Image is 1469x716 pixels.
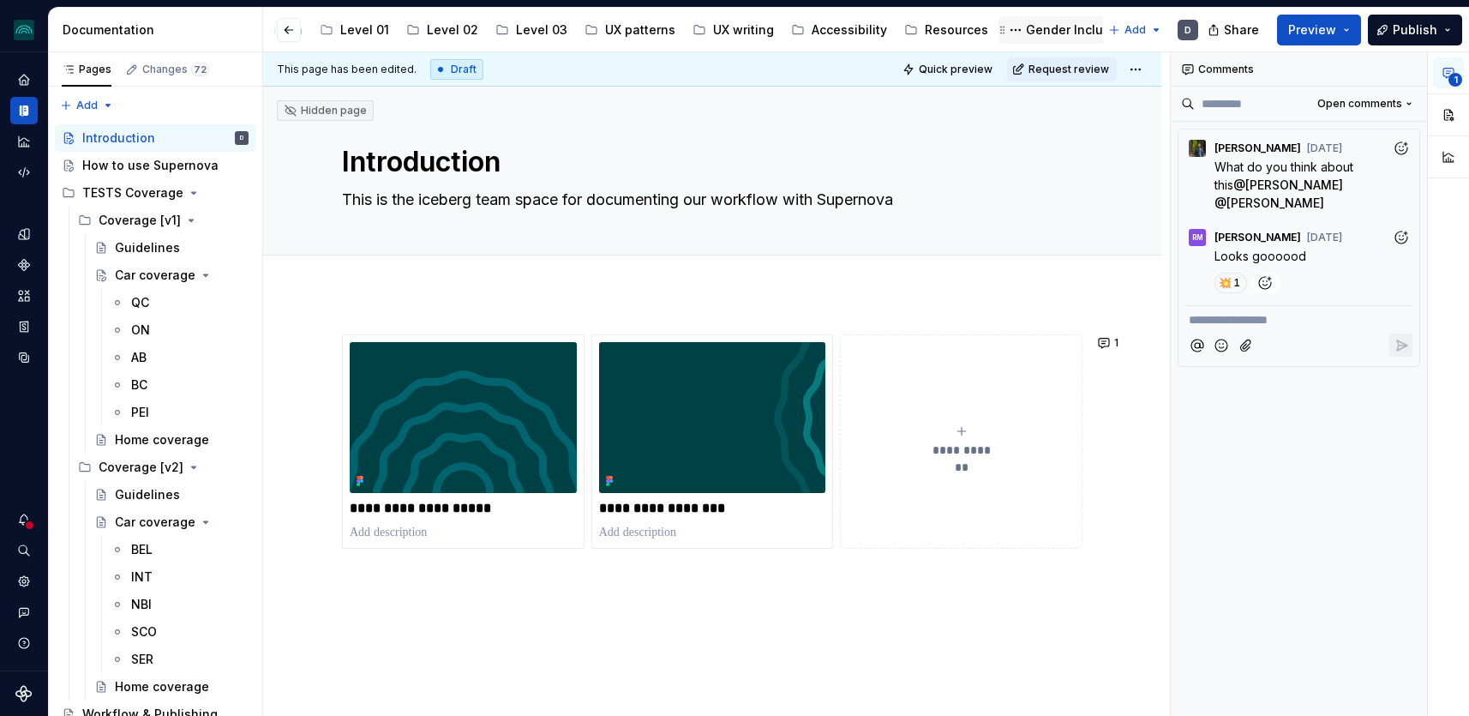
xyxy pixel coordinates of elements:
a: AB [104,344,255,371]
span: This page has been edited. [277,63,417,76]
a: Settings [10,568,38,595]
div: Car coverage [115,267,195,284]
button: Add reaction [1389,136,1412,159]
a: How to use Supernova [55,152,255,179]
div: ON [131,322,150,339]
a: IntroductionD [55,124,255,152]
a: BEL [104,536,255,563]
button: Attach files [1235,334,1258,357]
div: Level 03 [516,21,567,39]
a: Gender Inclusion [998,16,1136,44]
a: UX writing [686,16,781,44]
a: Level 02 [399,16,485,44]
a: Assets [10,282,38,310]
div: Car coverage [115,514,195,531]
a: Guidelines [87,481,255,508]
button: Contact support [10,599,38,626]
div: Search ⌘K [10,537,38,564]
div: NBI [131,596,152,613]
a: Resources [897,16,995,44]
button: Add emoji [1210,334,1233,357]
button: Request review [1007,57,1117,81]
a: Storybook stories [10,313,38,340]
span: Add [1124,23,1146,37]
a: SER [104,646,255,673]
a: Home [10,66,38,93]
button: Reply [1389,334,1412,357]
a: NBI [104,591,255,618]
a: Car coverage [87,262,255,289]
div: Home coverage [115,678,209,695]
span: Open comments [1317,97,1402,111]
div: SCO [131,623,157,641]
div: Draft [430,59,483,80]
div: Components [10,251,38,279]
div: Level 01 [340,21,389,39]
span: [PERSON_NAME] [1245,177,1343,192]
svg: Supernova Logo [15,685,33,702]
button: Add reaction [1389,226,1412,249]
span: Request review [1028,63,1109,76]
button: 1 [1093,331,1126,355]
div: Level 02 [427,21,478,39]
div: Hidden page [284,104,367,117]
div: D [1184,23,1191,37]
a: Documentation [10,97,38,124]
span: Quick preview [919,63,992,76]
div: Code automation [10,159,38,186]
div: INT [131,569,153,586]
textarea: This is the iceberg team space for documenting our workflow with Supernova [339,186,1079,214]
span: What do you think about this [1214,159,1357,192]
span: [PERSON_NAME] [1214,231,1301,244]
span: Looks goooood [1214,249,1306,263]
div: QC [131,294,149,311]
a: Home coverage [87,426,255,454]
button: 1 reaction, react with 💥 [1214,273,1247,293]
div: Comments [1171,52,1427,87]
div: TESTS Coverage [55,179,255,207]
span: 1 [1448,73,1462,87]
a: Data sources [10,344,38,371]
span: 1 [1114,336,1118,350]
a: Analytics [10,128,38,155]
a: QC [104,289,255,316]
div: AB [131,349,147,366]
div: UX writing [713,21,774,39]
a: INT [104,563,255,591]
a: Home coverage [87,673,255,701]
div: RM [1192,231,1203,244]
div: SER [131,651,153,668]
a: Accessibility [784,16,894,44]
div: Composer editor [1185,305,1412,329]
div: Pages [62,63,111,76]
img: 1880271f-b923-43cd-8713-0a25418502e9.png [599,342,826,493]
img: 418c6d47-6da6-4103-8b13-b5999f8989a1.png [14,20,34,40]
div: Changes [142,63,209,76]
div: Gender Inclusion [1026,21,1129,39]
div: Guidelines [115,239,180,256]
div: Design tokens [10,220,38,248]
div: PEI [131,404,149,421]
button: Open comments [1310,92,1420,116]
button: Notifications [10,506,38,533]
span: 💥 [1220,276,1230,290]
span: @ [1214,196,1324,210]
span: Preview [1288,21,1336,39]
button: Quick preview [897,57,1000,81]
div: TESTS Coverage [82,184,183,202]
a: ON [104,316,255,344]
button: Add [1103,18,1167,42]
span: [PERSON_NAME] [1226,196,1324,210]
img: d6a86d82-65a9-4be0-ac40-c59e1224ddf4.png [350,342,577,493]
span: [PERSON_NAME] [1214,141,1301,155]
button: Publish [1368,15,1462,45]
div: Introduction [82,129,155,147]
img: Simon Désilets [1189,140,1206,157]
a: Car coverage [87,508,255,536]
